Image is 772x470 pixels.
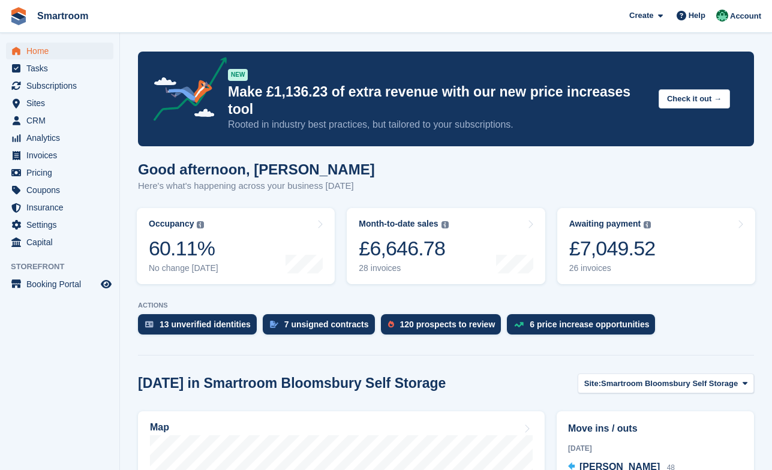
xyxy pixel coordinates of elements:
a: menu [6,199,113,216]
a: 7 unsigned contracts [263,314,381,341]
span: Home [26,43,98,59]
span: Booking Portal [26,276,98,293]
div: 60.11% [149,236,218,261]
a: Awaiting payment £7,049.52 26 invoices [557,208,755,284]
span: Invoices [26,147,98,164]
div: £6,646.78 [359,236,448,261]
h2: [DATE] in Smartroom Bloomsbury Self Storage [138,375,446,391]
div: Month-to-date sales [359,219,438,229]
a: menu [6,129,113,146]
a: menu [6,77,113,94]
span: Create [629,10,653,22]
div: No change [DATE] [149,263,218,273]
div: 120 prospects to review [400,320,495,329]
a: menu [6,43,113,59]
h2: Map [150,422,169,433]
span: Sites [26,95,98,112]
div: £7,049.52 [569,236,656,261]
div: NEW [228,69,248,81]
p: ACTIONS [138,302,754,309]
a: menu [6,147,113,164]
span: Pricing [26,164,98,181]
a: 6 price increase opportunities [507,314,661,341]
img: stora-icon-8386f47178a22dfd0bd8f6a31ec36ba5ce8667c1dd55bd0f319d3a0aa187defe.svg [10,7,28,25]
h2: Move ins / outs [568,421,743,436]
span: Subscriptions [26,77,98,94]
a: Occupancy 60.11% No change [DATE] [137,208,335,284]
a: menu [6,164,113,181]
button: Site: Smartroom Bloomsbury Self Storage [578,373,754,393]
span: Help [689,10,705,22]
a: Month-to-date sales £6,646.78 28 invoices [347,208,545,284]
a: Preview store [99,277,113,291]
div: 26 invoices [569,263,656,273]
img: prospect-51fa495bee0391a8d652442698ab0144808aea92771e9ea1ae160a38d050c398.svg [388,321,394,328]
a: Smartroom [32,6,93,26]
span: Insurance [26,199,98,216]
a: 120 prospects to review [381,314,507,341]
a: menu [6,234,113,251]
img: verify_identity-adf6edd0f0f0b5bbfe63781bf79b02c33cf7c696d77639b501bdc392416b5a36.svg [145,321,154,328]
a: menu [6,216,113,233]
span: Coupons [26,182,98,198]
a: menu [6,112,113,129]
a: menu [6,60,113,77]
img: icon-info-grey-7440780725fd019a000dd9b08b2336e03edf1995a4989e88bcd33f0948082b44.svg [197,221,204,228]
img: icon-info-grey-7440780725fd019a000dd9b08b2336e03edf1995a4989e88bcd33f0948082b44.svg [644,221,651,228]
img: Jacob Gabriel [716,10,728,22]
a: menu [6,182,113,198]
button: Check it out → [659,89,730,109]
p: Here's what's happening across your business [DATE] [138,179,375,193]
span: Analytics [26,129,98,146]
p: Make £1,136.23 of extra revenue with our new price increases tool [228,83,649,118]
div: Awaiting payment [569,219,641,229]
img: price_increase_opportunities-93ffe204e8149a01c8c9dc8f82e8f89637d9d84a8eef4429ea346261dce0b2c0.svg [514,322,524,327]
div: Occupancy [149,219,194,229]
div: 7 unsigned contracts [284,320,369,329]
span: Smartroom Bloomsbury Self Storage [601,378,738,390]
h1: Good afternoon, [PERSON_NAME] [138,161,375,177]
img: icon-info-grey-7440780725fd019a000dd9b08b2336e03edf1995a4989e88bcd33f0948082b44.svg [441,221,449,228]
span: CRM [26,112,98,129]
span: Capital [26,234,98,251]
a: menu [6,276,113,293]
div: 28 invoices [359,263,448,273]
div: 13 unverified identities [160,320,251,329]
a: 13 unverified identities [138,314,263,341]
span: Tasks [26,60,98,77]
div: [DATE] [568,443,743,454]
img: contract_signature_icon-13c848040528278c33f63329250d36e43548de30e8caae1d1a13099fd9432cc5.svg [270,321,278,328]
img: price-adjustments-announcement-icon-8257ccfd72463d97f412b2fc003d46551f7dbcb40ab6d574587a9cd5c0d94... [143,57,227,125]
a: menu [6,95,113,112]
span: Site: [584,378,601,390]
p: Rooted in industry best practices, but tailored to your subscriptions. [228,118,649,131]
span: Account [730,10,761,22]
span: Storefront [11,261,119,273]
div: 6 price increase opportunities [530,320,649,329]
span: Settings [26,216,98,233]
